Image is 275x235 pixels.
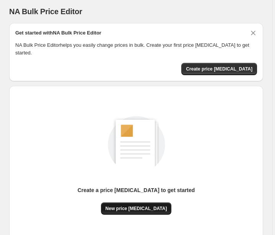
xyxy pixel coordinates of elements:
[106,205,167,212] span: New price [MEDICAL_DATA]
[181,63,257,75] button: Create price change job
[186,66,252,72] span: Create price [MEDICAL_DATA]
[101,202,172,215] button: New price [MEDICAL_DATA]
[78,186,195,194] p: Create a price [MEDICAL_DATA] to get started
[15,41,257,57] p: NA Bulk Price Editor helps you easily change prices in bulk. Create your first price [MEDICAL_DAT...
[15,29,101,37] h2: Get started with NA Bulk Price Editor
[9,7,82,16] span: NA Bulk Price Editor
[249,29,257,37] button: Dismiss card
